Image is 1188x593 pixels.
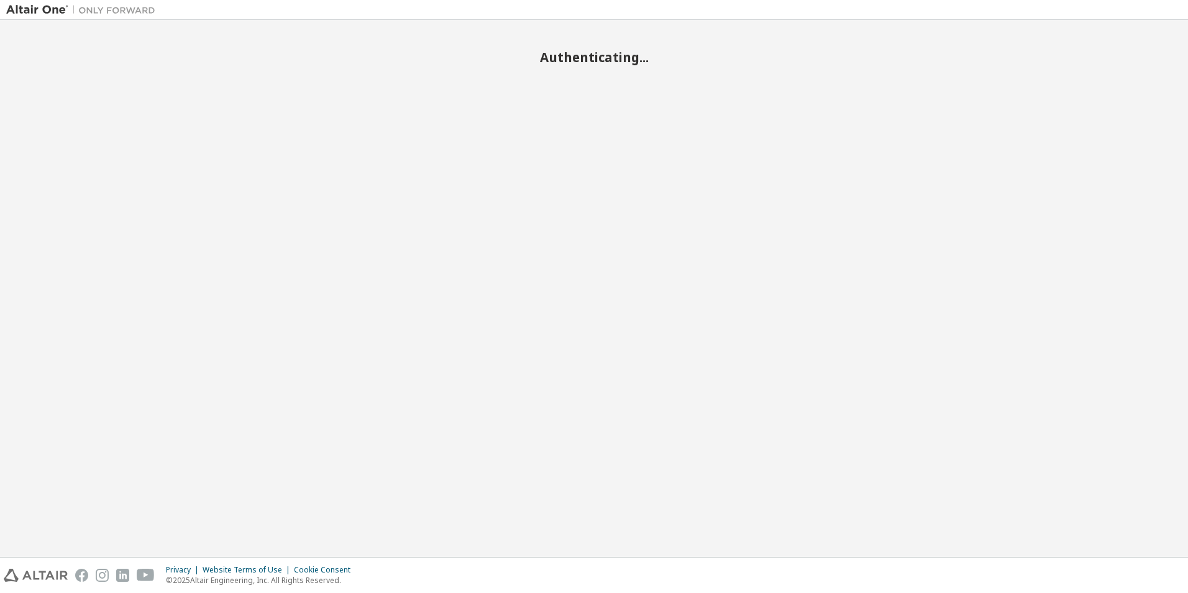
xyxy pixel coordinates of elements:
[203,565,294,575] div: Website Terms of Use
[75,569,88,582] img: facebook.svg
[116,569,129,582] img: linkedin.svg
[166,565,203,575] div: Privacy
[137,569,155,582] img: youtube.svg
[6,49,1182,65] h2: Authenticating...
[294,565,358,575] div: Cookie Consent
[166,575,358,586] p: © 2025 Altair Engineering, Inc. All Rights Reserved.
[4,569,68,582] img: altair_logo.svg
[6,4,162,16] img: Altair One
[96,569,109,582] img: instagram.svg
